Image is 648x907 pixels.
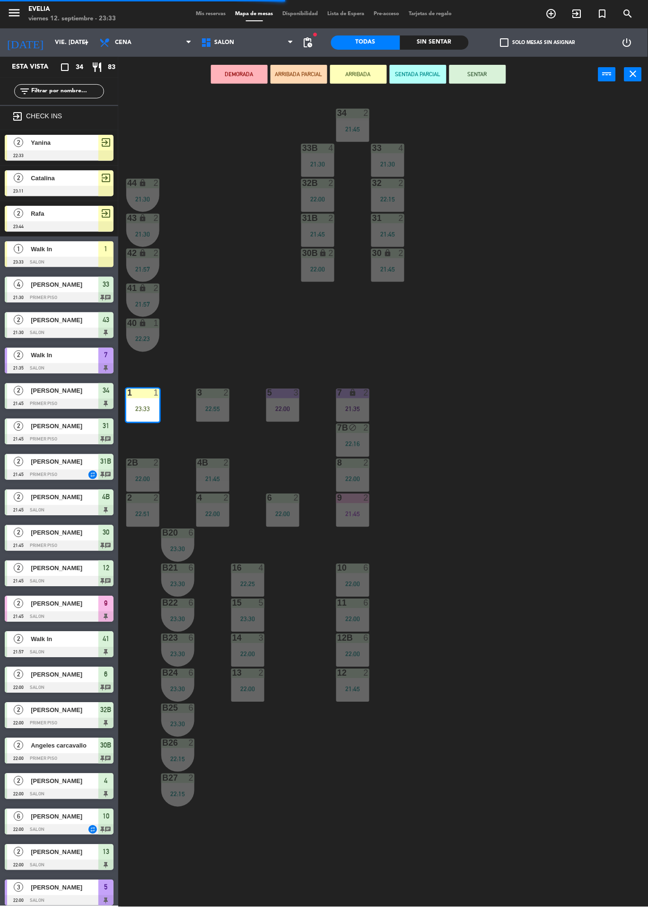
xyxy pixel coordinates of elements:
span: Disponibilidad [278,11,323,17]
div: 7B [337,424,338,432]
span: 10 [103,811,109,822]
div: 22:00 [231,686,264,693]
span: [PERSON_NAME] [31,493,98,502]
div: 22:00 [196,511,229,518]
div: 21:45 [336,126,369,132]
div: 31B [302,214,303,222]
span: [PERSON_NAME] [31,422,98,431]
span: 2 [14,634,23,644]
span: [PERSON_NAME] [31,883,98,893]
span: Angeles carcavallo [31,741,98,751]
span: 34 [103,385,109,396]
i: lock [349,389,357,397]
span: 5 [105,882,108,893]
div: B26 [162,739,163,748]
div: 2 [259,669,264,678]
div: 21:30 [301,161,334,167]
span: exit_to_app [100,172,112,184]
i: lock [139,179,147,187]
div: 22:00 [336,616,369,623]
span: 2 [14,457,23,467]
div: 23:30 [161,686,194,693]
span: Yanina [31,138,98,148]
span: 4 [14,280,23,289]
button: SENTAR [449,65,506,84]
div: 22:00 [336,651,369,658]
div: 5 [259,599,264,608]
div: 2 [294,494,299,502]
span: pending_actions [302,37,313,48]
div: 22:15 [161,756,194,763]
span: 6 [105,669,108,680]
i: power_settings_new [622,37,633,48]
div: 2 [364,459,369,467]
div: 22:00 [336,581,369,588]
div: 6 [189,529,194,537]
span: Cena [115,39,131,46]
div: 22:00 [336,476,369,483]
div: 2 [329,214,334,222]
div: 6 [364,564,369,572]
div: 22:15 [371,196,404,203]
span: 2 [14,209,23,218]
div: 22:16 [336,441,369,448]
span: Mapa de mesas [231,11,278,17]
div: 22:00 [301,266,334,273]
div: 44 [127,179,128,187]
div: B22 [162,599,163,608]
div: 6 [364,599,369,608]
div: 21:57 [126,301,159,308]
span: 2 [14,564,23,573]
span: 2 [14,315,23,325]
i: lock [319,249,327,257]
span: Lista de Espera [323,11,369,17]
div: 41 [127,284,128,292]
span: [PERSON_NAME] [31,599,98,609]
div: 32B [302,179,303,187]
div: 40 [127,319,128,327]
div: 10 [337,564,338,572]
span: 1 [14,244,23,254]
div: 4 [399,144,404,152]
span: 2 [14,351,23,360]
div: 13 [232,669,233,678]
div: Esta vista [5,62,68,73]
span: 32B [101,704,112,716]
div: 22:00 [126,476,159,483]
span: [PERSON_NAME] [31,847,98,857]
span: 2 [14,422,23,431]
div: 5 [267,389,268,397]
div: 9 [337,494,338,502]
i: turned_in_not [597,8,608,19]
div: 1 [127,389,128,397]
div: 4 [329,144,334,152]
div: 23:30 [161,581,194,588]
i: filter_list [19,86,30,97]
span: 30B [101,740,112,751]
div: 2 [399,179,404,187]
div: B20 [162,529,163,537]
div: 2 [189,739,194,748]
div: 22:00 [301,196,334,203]
div: 2 [329,249,334,257]
div: 22:00 [266,511,299,518]
i: menu [7,6,21,20]
button: SENTADA PARCIAL [390,65,447,84]
span: Mis reservas [192,11,231,17]
div: 23:30 [161,721,194,728]
div: 31 [372,214,373,222]
div: 33 [372,144,373,152]
span: 41 [103,634,109,645]
div: Todas [331,35,400,50]
div: B24 [162,669,163,678]
div: B27 [162,774,163,783]
div: 6 [189,564,194,572]
div: 2 [154,494,159,502]
div: 2 [189,774,194,783]
span: 2 [14,138,23,147]
span: [PERSON_NAME] [31,386,98,396]
span: 2 [14,386,23,396]
div: 1 [154,389,159,397]
span: Walk In [31,244,98,254]
div: 21:30 [371,161,404,167]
